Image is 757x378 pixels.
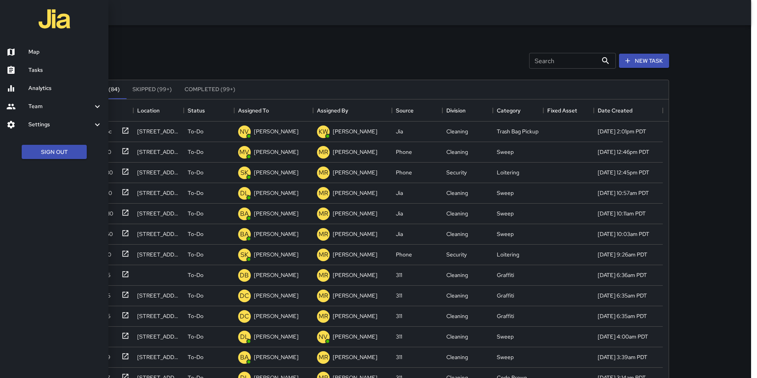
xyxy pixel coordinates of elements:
h6: Team [28,102,93,111]
button: Sign Out [22,145,87,159]
h6: Map [28,48,102,56]
h6: Settings [28,120,93,129]
h6: Analytics [28,84,102,93]
h6: Tasks [28,66,102,75]
img: jia-logo [39,3,70,35]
